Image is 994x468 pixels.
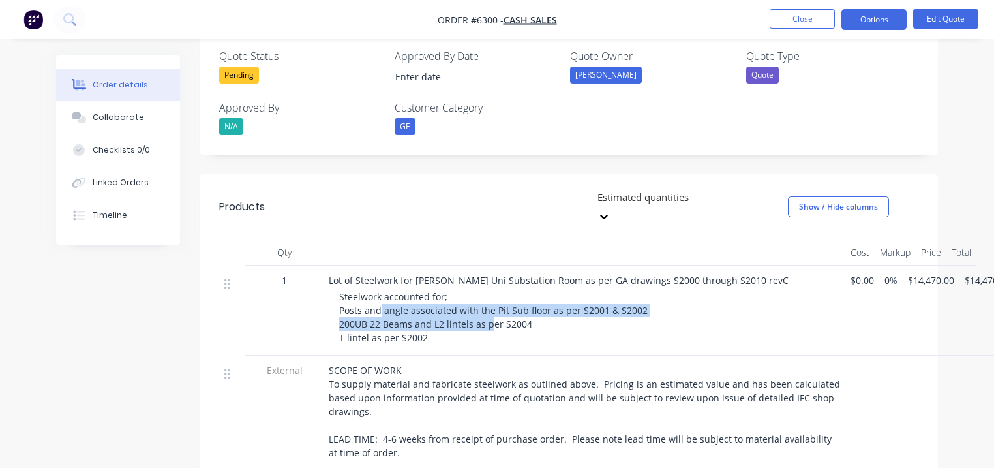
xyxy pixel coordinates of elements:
label: Customer Category [395,100,558,116]
span: Steelwork accounted for; Posts and angle associated with the Pit Sub floor as per S2001 & S2002 2... [339,290,648,344]
div: Cost [845,240,875,266]
span: 1 [282,273,287,287]
button: Options [841,9,907,30]
div: Timeline [93,210,127,221]
span: $0.00 [851,273,874,287]
div: Total [946,240,976,266]
span: 0% [884,273,897,287]
span: Lot of Steelwork for [PERSON_NAME] Uni Substation Room as per GA drawings S2000 through S2010 revC [329,274,789,287]
div: Products [219,199,265,215]
label: Approved By [219,100,382,116]
input: Enter date [386,67,549,87]
div: Order details [93,79,148,91]
button: Edit Quote [913,9,978,29]
button: Checklists 0/0 [56,134,180,166]
button: Linked Orders [56,166,180,199]
button: Collaborate [56,101,180,134]
button: Timeline [56,199,180,232]
div: Markup [875,240,916,266]
div: Quote [746,67,779,84]
img: Factory [23,10,43,29]
span: Order #6300 - [438,14,504,26]
div: [PERSON_NAME] [570,67,642,84]
label: Approved By Date [395,48,558,64]
span: $14,470.00 [908,273,954,287]
div: Qty [245,240,324,266]
a: Cash Sales [504,14,557,26]
div: Checklists 0/0 [93,144,150,156]
div: Linked Orders [93,177,149,189]
button: Order details [56,69,180,101]
button: Show / Hide columns [788,196,889,217]
label: Quote Owner [570,48,733,64]
div: Price [916,240,946,266]
div: Collaborate [93,112,144,123]
label: Quote Status [219,48,382,64]
label: Quote Type [746,48,909,64]
span: External [250,364,318,377]
button: Close [770,9,835,29]
div: N/A [219,118,243,135]
div: GE [395,118,415,135]
div: Pending [219,67,259,84]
